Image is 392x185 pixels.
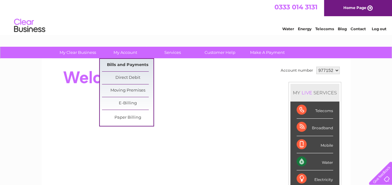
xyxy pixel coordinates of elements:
[102,59,153,71] a: Bills and Payments
[102,84,153,97] a: Moving Premises
[242,47,293,58] a: Make A Payment
[300,90,313,96] div: LIVE
[297,153,333,170] div: Water
[102,72,153,84] a: Direct Debit
[351,26,366,31] a: Contact
[274,3,317,11] a: 0333 014 3131
[52,47,104,58] a: My Clear Business
[49,3,344,30] div: Clear Business is a trading name of Verastar Limited (registered in [GEOGRAPHIC_DATA] No. 3667643...
[290,84,339,102] div: MY SERVICES
[147,47,198,58] a: Services
[371,26,386,31] a: Log out
[315,26,334,31] a: Telecoms
[298,26,312,31] a: Energy
[194,47,246,58] a: Customer Help
[14,16,46,35] img: logo.png
[297,102,333,119] div: Telecoms
[102,111,153,124] a: Paper Billing
[102,97,153,110] a: E-Billing
[297,136,333,153] div: Mobile
[297,119,333,136] div: Broadband
[99,47,151,58] a: My Account
[282,26,294,31] a: Water
[338,26,347,31] a: Blog
[279,65,315,76] td: Account number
